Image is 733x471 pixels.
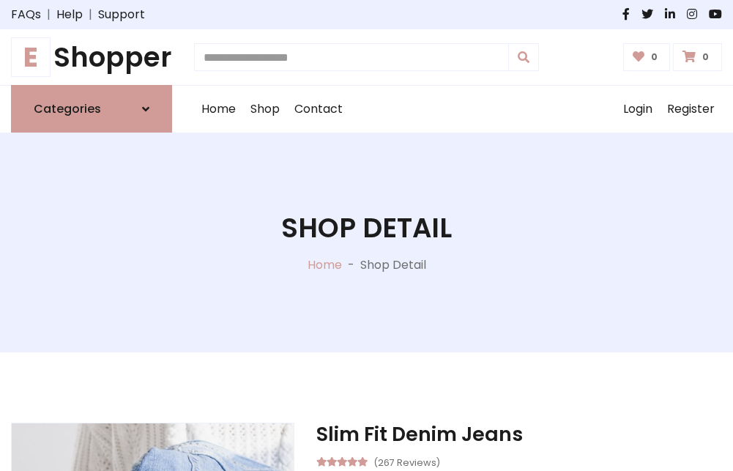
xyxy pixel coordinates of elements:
[11,37,51,77] span: E
[673,43,722,71] a: 0
[56,6,83,23] a: Help
[360,256,426,274] p: Shop Detail
[34,102,101,116] h6: Categories
[11,41,172,73] a: EShopper
[342,256,360,274] p: -
[11,6,41,23] a: FAQs
[623,43,671,71] a: 0
[281,212,452,244] h1: Shop Detail
[83,6,98,23] span: |
[316,423,722,446] h3: Slim Fit Denim Jeans
[647,51,661,64] span: 0
[11,85,172,133] a: Categories
[373,453,440,470] small: (267 Reviews)
[243,86,287,133] a: Shop
[616,86,660,133] a: Login
[660,86,722,133] a: Register
[699,51,712,64] span: 0
[11,41,172,73] h1: Shopper
[98,6,145,23] a: Support
[287,86,350,133] a: Contact
[194,86,243,133] a: Home
[308,256,342,273] a: Home
[41,6,56,23] span: |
